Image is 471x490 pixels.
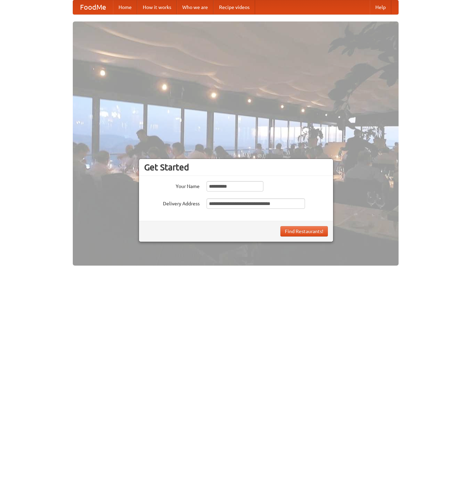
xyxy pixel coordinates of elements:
a: Recipe videos [213,0,255,14]
a: Help [370,0,391,14]
a: Home [113,0,137,14]
h3: Get Started [144,162,328,172]
label: Delivery Address [144,198,200,207]
a: How it works [137,0,177,14]
button: Find Restaurants! [280,226,328,237]
label: Your Name [144,181,200,190]
a: Who we are [177,0,213,14]
a: FoodMe [73,0,113,14]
